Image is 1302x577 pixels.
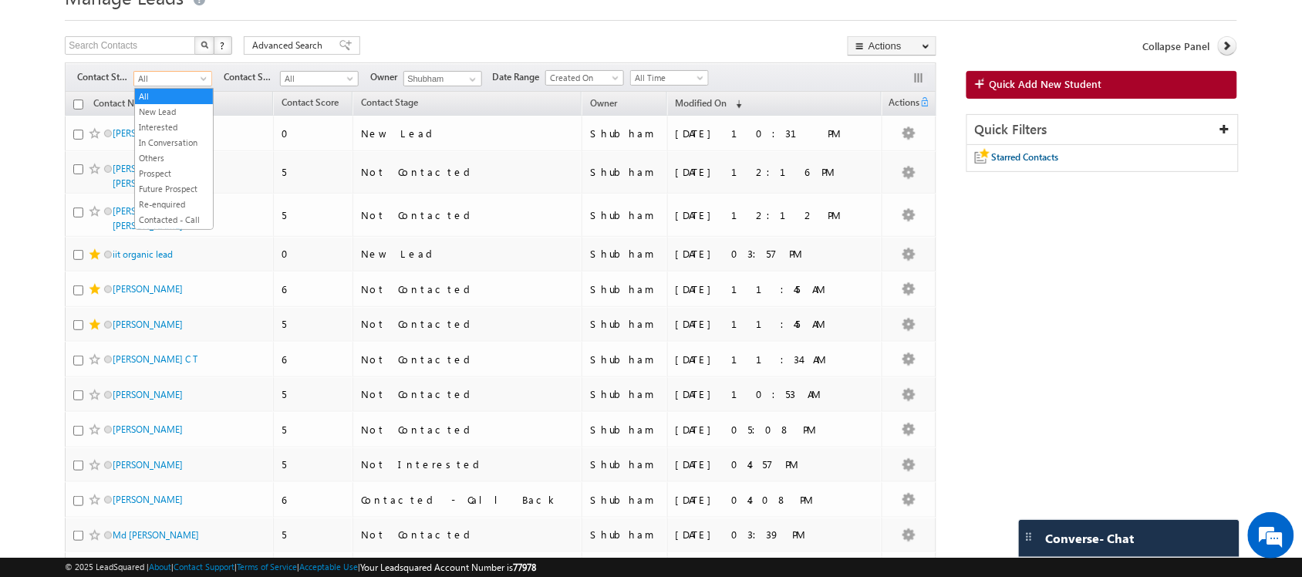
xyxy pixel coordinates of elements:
[668,94,750,114] a: Modified On (sorted descending)
[361,282,573,296] div: Not Contacted
[252,39,327,52] span: Advanced Search
[26,81,65,101] img: d_60004797649_company_0_60004797649
[282,96,339,108] span: Contact Score
[280,71,359,86] a: All
[848,36,936,56] button: Actions
[149,562,171,572] a: About
[1023,531,1035,543] img: carter-drag
[676,493,875,507] div: [DATE] 04:08 PM
[403,71,482,86] input: Type to Search
[237,562,297,572] a: Terms of Service
[590,247,660,261] div: Shubham
[370,70,403,84] span: Owner
[133,71,212,86] a: All
[135,136,213,150] a: In Conversation
[361,353,573,366] div: Not Contacted
[361,528,573,542] div: Not Contacted
[113,494,183,505] a: [PERSON_NAME]
[80,81,259,101] div: Chat with us now
[299,562,358,572] a: Acceptable Use
[353,94,426,114] a: Contact Stage
[361,165,573,179] div: Not Contacted
[282,353,346,366] div: 6
[990,77,1102,91] span: Quick Add New Student
[361,387,573,401] div: Not Contacted
[113,389,183,400] a: [PERSON_NAME]
[86,95,160,115] a: Contact Name
[492,70,545,84] span: Date Range
[282,165,346,179] div: 5
[676,457,875,471] div: [DATE] 04:57 PM
[113,205,183,231] a: [PERSON_NAME] [PERSON_NAME]
[282,282,346,296] div: 6
[113,529,199,541] a: Md [PERSON_NAME]
[135,120,213,134] a: Interested
[214,36,232,55] button: ?
[361,208,573,222] div: Not Contacted
[20,143,282,441] textarea: Type your message and hit 'Enter'
[513,562,536,573] span: 77978
[676,317,875,331] div: [DATE] 11:45 AM
[590,457,660,471] div: Shubham
[1046,531,1135,545] span: Converse - Chat
[282,208,346,222] div: 5
[992,151,1059,163] span: Starred Contacts
[630,70,709,86] a: All Time
[282,423,346,437] div: 5
[274,94,346,114] a: Contact Score
[113,353,197,365] a: [PERSON_NAME] C T
[676,247,875,261] div: [DATE] 03:57 PM
[282,317,346,331] div: 5
[135,151,213,165] a: Others
[210,454,280,475] em: Start Chat
[676,97,727,109] span: Modified On
[135,89,213,103] a: All
[220,39,227,52] span: ?
[281,72,354,86] span: All
[590,353,660,366] div: Shubham
[113,283,183,295] a: [PERSON_NAME]
[361,247,573,261] div: New Lead
[361,423,573,437] div: Not Contacted
[730,98,742,110] span: (sorted descending)
[676,208,875,222] div: [DATE] 12:12 PM
[966,71,1237,99] a: Quick Add New Student
[676,387,875,401] div: [DATE] 10:53 AM
[282,528,346,542] div: 5
[113,248,173,260] a: iit organic lead
[73,100,83,110] input: Check all records
[967,115,1238,145] div: Quick Filters
[361,127,573,140] div: New Lead
[282,127,346,140] div: 0
[135,182,213,196] a: Future Prospect
[134,88,214,230] ul: All
[282,457,346,471] div: 5
[590,493,660,507] div: Shubham
[676,127,875,140] div: [DATE] 10:31 PM
[676,353,875,366] div: [DATE] 11:34 AM
[590,282,660,296] div: Shubham
[590,97,617,109] span: Owner
[135,167,213,181] a: Prospect
[1143,39,1210,53] span: Collapse Panel
[590,127,660,140] div: Shubham
[282,387,346,401] div: 5
[77,70,133,84] span: Contact Stage
[676,528,875,542] div: [DATE] 03:39 PM
[461,72,481,87] a: Show All Items
[545,70,624,86] a: Created On
[113,319,183,330] a: [PERSON_NAME]
[135,105,213,119] a: New Lead
[590,387,660,401] div: Shubham
[253,8,290,45] div: Minimize live chat window
[676,423,875,437] div: [DATE] 05:08 PM
[113,163,185,189] a: [PERSON_NAME]. [PERSON_NAME]
[590,317,660,331] div: Shubham
[113,127,183,139] a: [PERSON_NAME]
[113,459,183,471] a: [PERSON_NAME]
[361,457,573,471] div: Not Interested
[201,41,208,49] img: Search
[361,96,418,108] span: Contact Stage
[135,197,213,211] a: Re-enquired
[590,528,660,542] div: Shubham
